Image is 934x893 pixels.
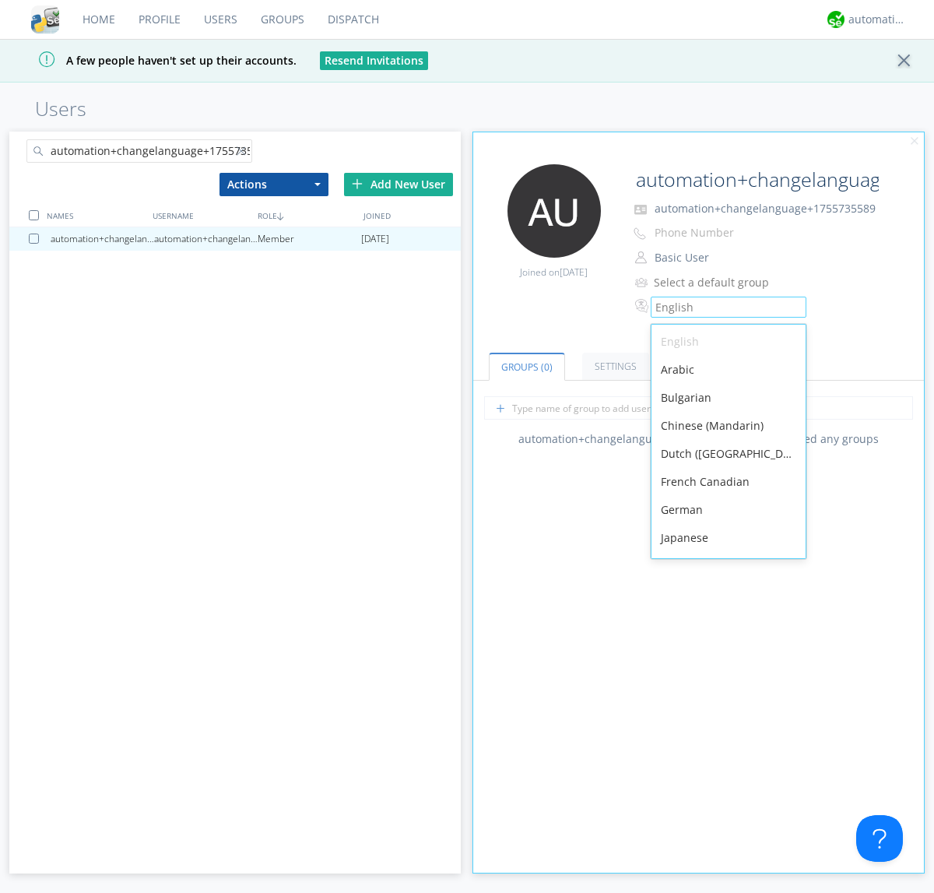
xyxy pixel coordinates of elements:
div: German [651,496,806,524]
input: Search users [26,139,252,163]
div: Member [258,227,361,251]
div: Bulgarian [651,384,806,412]
img: In groups with Translation enabled, this user's messages will be automatically translated to and ... [635,297,651,315]
div: Arabic [651,356,806,384]
div: Add New User [344,173,453,196]
input: Type name of group to add user to [484,396,913,420]
button: Resend Invitations [320,51,428,70]
button: Actions [219,173,328,196]
div: JOINED [360,204,465,227]
iframe: Toggle Customer Support [856,815,903,862]
span: automation+changelanguage+1755735589 [655,201,876,216]
div: automation+changelanguage+1755735589 [154,227,258,251]
div: French Canadian [651,468,806,496]
span: Joined on [520,265,588,279]
div: automation+atlas [848,12,907,27]
img: cancel.svg [909,136,920,147]
div: automation+changelanguage+1755735589 [51,227,154,251]
div: English [655,300,784,315]
img: 373638.png [507,164,601,258]
img: cddb5a64eb264b2086981ab96f4c1ba7 [31,5,59,33]
input: Name [630,164,881,195]
img: person-outline.svg [635,251,647,264]
a: Settings [582,353,649,380]
div: Dutch ([GEOGRAPHIC_DATA]) [651,440,806,468]
span: [DATE] [361,227,389,251]
img: plus.svg [352,178,363,189]
div: [DEMOGRAPHIC_DATA] [651,552,806,580]
div: NAMES [43,204,148,227]
div: ROLE [254,204,359,227]
img: icon-alert-users-thin-outline.svg [635,272,650,293]
div: USERNAME [149,204,254,227]
div: Select a default group [654,275,784,290]
img: phone-outline.svg [634,227,646,240]
a: Groups (0) [489,353,565,381]
div: Japanese [651,524,806,552]
img: d2d01cd9b4174d08988066c6d424eccd [827,11,844,28]
div: English [651,328,806,356]
span: A few people haven't set up their accounts. [12,53,297,68]
a: automation+changelanguage+1755735589automation+changelanguage+1755735589Member[DATE] [9,227,461,251]
span: [DATE] [560,265,588,279]
div: Chinese (Mandarin) [651,412,806,440]
div: automation+changelanguage+1755735589 has not joined any groups [473,431,925,447]
button: Basic User [649,247,805,269]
